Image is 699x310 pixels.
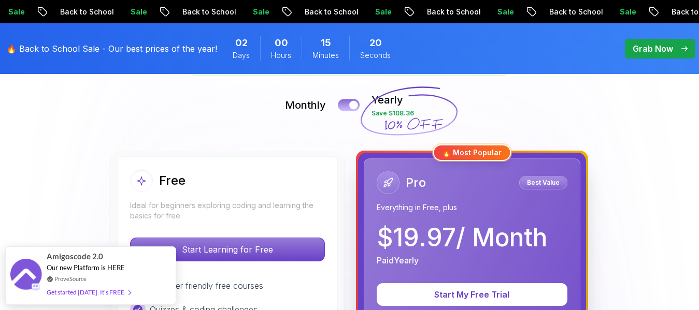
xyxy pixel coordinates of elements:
p: Back to School [51,7,122,17]
span: Seconds [360,50,391,61]
p: Back to School [418,7,489,17]
p: Back to School [540,7,611,17]
span: Our new Platform is HERE [47,263,125,272]
p: Sale [489,7,522,17]
div: Get started [DATE]. It's FREE [47,286,131,298]
button: Start My Free Trial [377,283,567,306]
p: Sale [244,7,277,17]
button: Start Learning for Free [130,238,325,261]
p: Best Value [521,178,566,188]
p: Monthly [285,98,326,112]
span: Minutes [312,50,339,61]
p: Grab Now [633,42,673,55]
p: Back to School [296,7,366,17]
span: Amigoscode 2.0 [47,250,103,262]
span: 2 Days [235,36,248,50]
p: Everything in Free, plus [377,202,567,213]
p: Sale [611,7,644,17]
p: Sale [366,7,400,17]
span: 15 Minutes [321,36,331,50]
img: provesource social proof notification image [10,259,41,292]
p: Paid Yearly [377,254,419,267]
p: $ 19.97 / Month [377,225,547,250]
span: Hours [271,50,291,61]
p: Ideal for beginners exploring coding and learning the basics for free. [130,200,325,221]
span: 0 Hours [275,36,288,50]
p: Beginner friendly free courses [150,279,263,292]
a: ProveSource [54,274,87,283]
span: Days [233,50,250,61]
h2: Pro [406,174,426,191]
p: Back to School [174,7,244,17]
p: Sale [122,7,155,17]
a: Start Learning for Free [130,244,325,255]
h2: Free [159,172,186,189]
span: 20 Seconds [369,36,382,50]
p: Start My Free Trial [389,288,555,301]
p: Start Learning for Free [131,238,324,261]
p: 🔥 Back to School Sale - Our best prices of the year! [6,42,217,55]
